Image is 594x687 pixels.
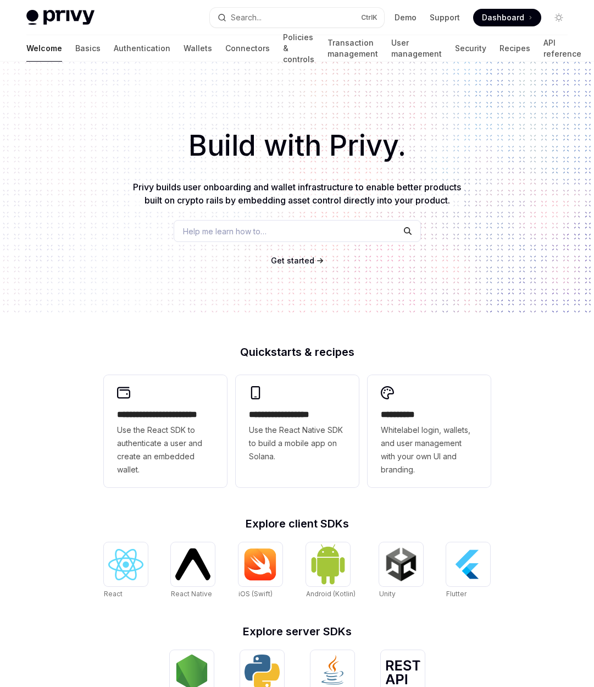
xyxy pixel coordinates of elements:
span: Flutter [446,590,467,598]
a: Demo [395,12,417,23]
a: Policies & controls [283,35,314,62]
a: UnityUnity [379,542,423,600]
span: Whitelabel login, wallets, and user management with your own UI and branding. [381,424,478,476]
h2: Explore client SDKs [104,518,491,529]
a: Wallets [184,35,212,62]
span: Privy builds user onboarding and wallet infrastructure to enable better products built on crypto ... [133,182,461,206]
h1: Build with Privy. [18,124,576,167]
img: REST API [385,660,420,684]
img: React [108,549,143,580]
a: Welcome [26,35,62,62]
a: iOS (Swift)iOS (Swift) [238,542,282,600]
h2: Quickstarts & recipes [104,347,491,358]
a: React NativeReact Native [171,542,215,600]
a: **** *****Whitelabel login, wallets, and user management with your own UI and branding. [368,375,491,487]
span: Ctrl K [361,13,378,22]
a: API reference [543,35,581,62]
a: Security [455,35,486,62]
img: React Native [175,548,210,580]
div: Search... [231,11,262,24]
a: Get started [271,255,314,266]
a: Basics [75,35,101,62]
a: Support [430,12,460,23]
img: Flutter [451,547,486,582]
span: React Native [171,590,212,598]
a: Connectors [225,35,270,62]
a: Authentication [114,35,170,62]
span: Dashboard [482,12,524,23]
button: Toggle dark mode [550,9,568,26]
a: Recipes [499,35,530,62]
img: iOS (Swift) [243,548,278,581]
img: Android (Kotlin) [310,543,346,585]
a: User management [391,35,442,62]
a: Android (Kotlin)Android (Kotlin) [306,542,356,600]
a: Dashboard [473,9,541,26]
span: Unity [379,590,396,598]
span: Get started [271,256,314,265]
span: React [104,590,123,598]
span: Use the React Native SDK to build a mobile app on Solana. [249,424,346,463]
button: Search...CtrlK [210,8,385,28]
h2: Explore server SDKs [104,626,491,637]
span: Use the React SDK to authenticate a user and create an embedded wallet. [117,424,214,476]
a: FlutterFlutter [446,542,490,600]
a: ReactReact [104,542,148,600]
a: **** **** **** ***Use the React Native SDK to build a mobile app on Solana. [236,375,359,487]
span: iOS (Swift) [238,590,273,598]
span: Help me learn how to… [183,226,267,237]
img: Unity [384,547,419,582]
span: Android (Kotlin) [306,590,356,598]
a: Transaction management [327,35,378,62]
img: light logo [26,10,95,25]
